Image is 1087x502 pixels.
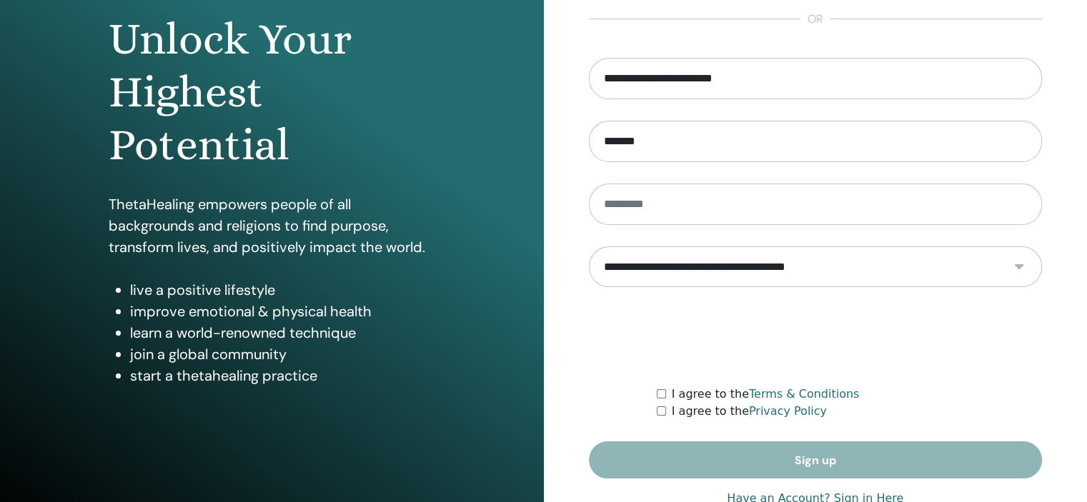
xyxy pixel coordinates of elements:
[800,11,830,28] span: or
[130,322,435,343] li: learn a world-renowned technique
[672,386,860,403] label: I agree to the
[707,308,924,364] iframe: reCAPTCHA
[749,404,827,418] a: Privacy Policy
[130,365,435,386] li: start a thetahealing practice
[109,194,435,258] p: ThetaHealing empowers people of all backgrounds and religions to find purpose, transform lives, a...
[130,279,435,301] li: live a positive lifestyle
[109,13,435,172] h1: Unlock Your Highest Potential
[130,301,435,322] li: improve emotional & physical health
[749,387,859,401] a: Terms & Conditions
[672,403,827,420] label: I agree to the
[130,343,435,365] li: join a global community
